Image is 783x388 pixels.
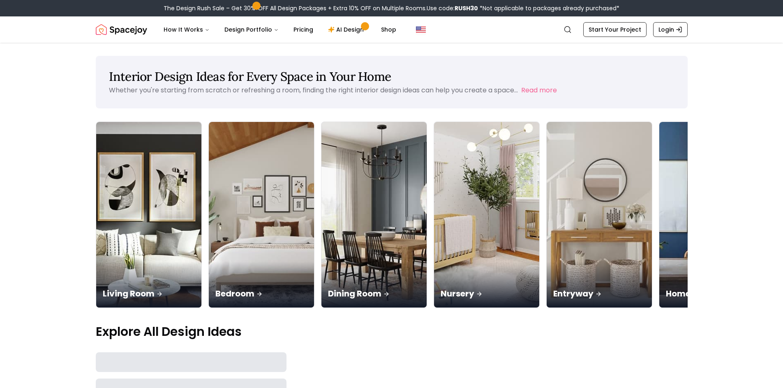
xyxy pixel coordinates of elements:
[287,21,320,38] a: Pricing
[96,21,147,38] img: Spacejoy Logo
[328,288,420,299] p: Dining Room
[96,122,202,308] a: Living RoomLiving Room
[653,22,688,37] a: Login
[109,85,518,95] p: Whether you're starting from scratch or refreshing a room, finding the right interior design idea...
[478,4,619,12] span: *Not applicable to packages already purchased*
[427,4,478,12] span: Use code:
[659,122,765,308] a: Home OfficeHome Office
[416,25,426,34] img: United States
[546,122,652,308] a: EntrywayEntryway
[218,21,285,38] button: Design Portfolio
[547,122,652,308] img: Entryway
[157,21,403,38] nav: Main
[434,122,539,308] img: Nursery
[521,85,557,95] button: Read more
[164,4,619,12] div: The Design Rush Sale – Get 30% OFF All Design Packages + Extra 10% OFF on Multiple Rooms.
[157,21,216,38] button: How It Works
[96,122,201,308] img: Living Room
[321,122,427,308] img: Dining Room
[666,288,758,299] p: Home Office
[441,288,533,299] p: Nursery
[96,21,147,38] a: Spacejoy
[455,4,478,12] b: RUSH30
[659,122,765,308] img: Home Office
[96,324,688,339] p: Explore All Design Ideas
[209,122,314,308] img: Bedroom
[96,16,688,43] nav: Global
[374,21,403,38] a: Shop
[583,22,647,37] a: Start Your Project
[553,288,645,299] p: Entryway
[321,122,427,308] a: Dining RoomDining Room
[208,122,314,308] a: BedroomBedroom
[103,288,195,299] p: Living Room
[109,69,674,84] h1: Interior Design Ideas for Every Space in Your Home
[434,122,540,308] a: NurseryNursery
[215,288,307,299] p: Bedroom
[321,21,373,38] a: AI Design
